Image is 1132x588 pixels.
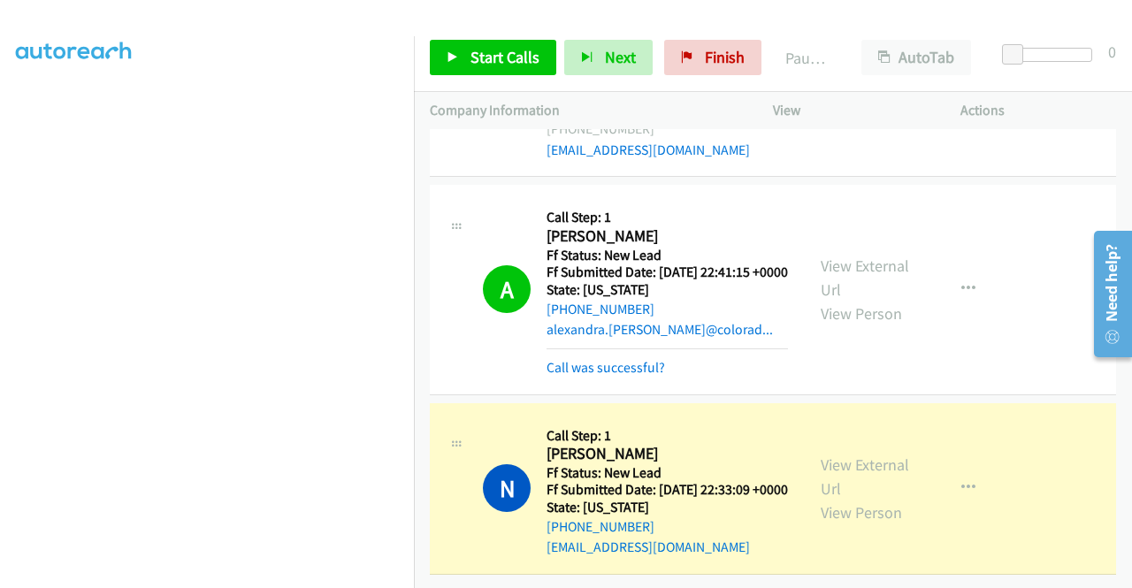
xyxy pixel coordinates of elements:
[821,303,902,324] a: View Person
[547,499,788,516] h5: State: [US_STATE]
[547,427,788,445] h5: Call Step: 1
[705,47,745,67] span: Finish
[1108,40,1116,64] div: 0
[547,538,750,555] a: [EMAIL_ADDRESS][DOMAIN_NAME]
[773,100,929,121] p: View
[960,100,1116,121] p: Actions
[1011,48,1092,62] div: Delay between calls (in seconds)
[483,265,531,313] h1: A
[785,46,830,70] p: Paused
[547,518,654,535] a: [PHONE_NUMBER]
[430,100,741,121] p: Company Information
[547,247,788,264] h5: Ff Status: New Lead
[470,47,539,67] span: Start Calls
[1082,224,1132,364] iframe: Resource Center
[664,40,761,75] a: Finish
[861,40,971,75] button: AutoTab
[547,444,788,464] h2: [PERSON_NAME]
[821,256,909,300] a: View External Url
[547,359,665,376] a: Call was successful?
[547,281,788,299] h5: State: [US_STATE]
[430,40,556,75] a: Start Calls
[547,481,788,499] h5: Ff Submitted Date: [DATE] 22:33:09 +0000
[483,464,531,512] h1: N
[547,226,788,247] h2: [PERSON_NAME]
[547,301,654,317] a: [PHONE_NUMBER]
[547,209,788,226] h5: Call Step: 1
[547,141,750,158] a: [EMAIL_ADDRESS][DOMAIN_NAME]
[547,263,788,281] h5: Ff Submitted Date: [DATE] 22:41:15 +0000
[821,454,909,499] a: View External Url
[821,502,902,523] a: View Person
[564,40,653,75] button: Next
[547,321,773,338] a: alexandra.[PERSON_NAME]@colorad...
[605,47,636,67] span: Next
[547,118,788,140] div: [PHONE_NUMBER]
[547,464,788,482] h5: Ff Status: New Lead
